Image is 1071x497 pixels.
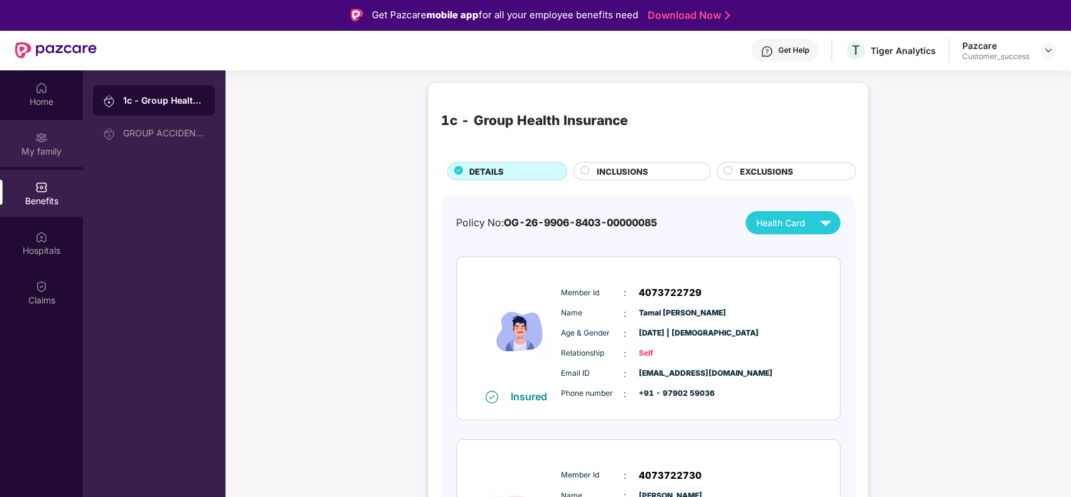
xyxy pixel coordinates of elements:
span: Member Id [561,287,624,299]
span: T [852,43,860,58]
a: Download Now [648,9,726,22]
span: Name [561,307,624,319]
span: Member Id [561,469,624,481]
img: New Pazcare Logo [15,42,97,58]
img: svg+xml;base64,PHN2ZyB3aWR0aD0iMjAiIGhlaWdodD0iMjAiIHZpZXdCb3g9IjAgMCAyMCAyMCIgZmlsbD0ibm9uZSIgeG... [103,95,116,107]
img: svg+xml;base64,PHN2ZyBpZD0iQ2xhaW0iIHhtbG5zPSJodHRwOi8vd3d3LnczLm9yZy8yMDAwL3N2ZyIgd2lkdGg9IjIwIi... [35,280,48,293]
span: Email ID [561,368,624,380]
span: OG-26-9906-8403-00000085 [504,217,657,229]
span: DETAILS [469,165,504,178]
div: Get Pazcare for all your employee benefits need [372,8,638,23]
span: : [624,286,626,300]
span: Health Card [756,216,805,230]
div: 1c - Group Health Insurance [123,94,205,107]
img: icon [482,273,558,390]
span: Phone number [561,388,624,400]
span: 4073722730 [639,468,702,483]
img: svg+xml;base64,PHN2ZyB3aWR0aD0iMjAiIGhlaWdodD0iMjAiIHZpZXdCb3g9IjAgMCAyMCAyMCIgZmlsbD0ibm9uZSIgeG... [35,131,48,144]
img: svg+xml;base64,PHN2ZyBpZD0iSGVscC0zMngzMiIgeG1sbnM9Imh0dHA6Ly93d3cudzMub3JnLzIwMDAvc3ZnIiB3aWR0aD... [761,45,773,58]
span: Self [639,347,702,359]
span: : [624,367,626,381]
div: Insured [511,390,555,403]
div: 1c - Group Health Insurance [441,111,628,131]
span: +91 - 97902 59036 [639,388,702,400]
img: svg+xml;base64,PHN2ZyBpZD0iSG9zcGl0YWxzIiB4bWxucz0iaHR0cDovL3d3dy53My5vcmcvMjAwMC9zdmciIHdpZHRoPS... [35,231,48,243]
div: Tiger Analytics [871,45,936,57]
span: Tamal [PERSON_NAME] [639,307,702,319]
span: : [624,469,626,483]
div: GROUP ACCIDENTAL INSURANCE [123,128,205,138]
span: [EMAIL_ADDRESS][DOMAIN_NAME] [639,368,702,380]
img: Logo [351,9,363,21]
img: svg+xml;base64,PHN2ZyBpZD0iQmVuZWZpdHMiIHhtbG5zPSJodHRwOi8vd3d3LnczLm9yZy8yMDAwL3N2ZyIgd2lkdGg9Ij... [35,181,48,194]
span: EXCLUSIONS [740,165,793,178]
span: [DATE] | [DEMOGRAPHIC_DATA] [639,327,702,339]
span: : [624,347,626,361]
span: Relationship [561,347,624,359]
img: svg+xml;base64,PHN2ZyB3aWR0aD0iMjAiIGhlaWdodD0iMjAiIHZpZXdCb3g9IjAgMCAyMCAyMCIgZmlsbD0ibm9uZSIgeG... [103,128,116,140]
div: Policy No: [456,215,657,231]
span: : [624,387,626,401]
span: : [624,307,626,320]
img: svg+xml;base64,PHN2ZyBpZD0iSG9tZSIgeG1sbnM9Imh0dHA6Ly93d3cudzMub3JnLzIwMDAvc3ZnIiB3aWR0aD0iMjAiIG... [35,82,48,94]
span: INCLUSIONS [597,165,648,178]
img: svg+xml;base64,PHN2ZyB4bWxucz0iaHR0cDovL3d3dy53My5vcmcvMjAwMC9zdmciIHZpZXdCb3g9IjAgMCAyNCAyNCIgd2... [815,212,837,234]
strong: mobile app [427,9,479,21]
span: Age & Gender [561,327,624,339]
img: svg+xml;base64,PHN2ZyBpZD0iRHJvcGRvd24tMzJ4MzIiIHhtbG5zPSJodHRwOi8vd3d3LnczLm9yZy8yMDAwL3N2ZyIgd2... [1043,45,1053,55]
img: svg+xml;base64,PHN2ZyB4bWxucz0iaHR0cDovL3d3dy53My5vcmcvMjAwMC9zdmciIHdpZHRoPSIxNiIgaGVpZ2h0PSIxNi... [486,391,498,403]
div: Pazcare [962,40,1030,52]
div: Customer_success [962,52,1030,62]
div: Get Help [778,45,809,55]
img: Stroke [725,9,730,22]
button: Health Card [746,211,840,234]
span: 4073722729 [639,285,702,300]
span: : [624,327,626,341]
